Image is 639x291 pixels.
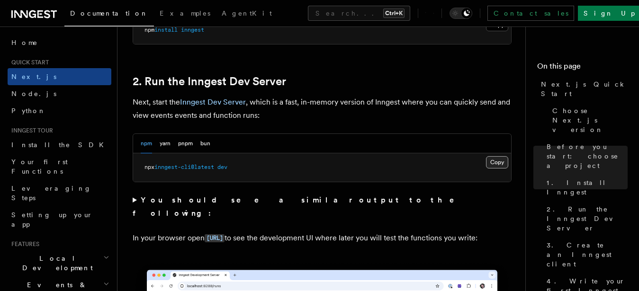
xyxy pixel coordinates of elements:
[487,6,574,21] a: Contact sales
[11,158,68,175] span: Your first Functions
[11,211,93,228] span: Setting up your app
[160,134,171,153] button: yarn
[154,26,178,33] span: install
[383,9,405,18] kbd: Ctrl+K
[133,194,512,220] summary: You should see a similar output to the following:
[537,76,628,102] a: Next.js Quick Start
[543,201,628,237] a: 2. Run the Inngest Dev Server
[160,9,210,17] span: Examples
[8,153,111,180] a: Your first Functions
[8,180,111,206] a: Leveraging Steps
[8,240,39,248] span: Features
[178,134,193,153] button: pnpm
[8,34,111,51] a: Home
[133,75,286,88] a: 2. Run the Inngest Dev Server
[547,142,628,170] span: Before you start: choose a project
[8,102,111,119] a: Python
[8,136,111,153] a: Install the SDK
[133,195,468,218] strong: You should see a similar output to the following:
[8,254,103,273] span: Local Development
[181,26,204,33] span: inngest
[133,96,512,122] p: Next, start the , which is a fast, in-memory version of Inngest where you can quickly send and vi...
[11,185,91,202] span: Leveraging Steps
[543,174,628,201] a: 1. Install Inngest
[547,240,628,269] span: 3. Create an Inngest client
[205,234,225,242] code: [URL]
[70,9,148,17] span: Documentation
[11,90,56,97] span: Node.js
[200,134,210,153] button: bun
[541,79,628,98] span: Next.js Quick Start
[308,6,410,21] button: Search...Ctrl+K
[64,3,154,26] a: Documentation
[8,206,111,233] a: Setting up your app
[8,59,49,66] span: Quick start
[216,3,278,26] a: AgentKit
[8,68,111,85] a: Next.js
[8,85,111,102] a: Node.js
[450,8,472,19] button: Toggle dark mode
[11,107,46,115] span: Python
[154,164,214,170] span: inngest-cli@latest
[205,233,225,242] a: [URL]
[144,26,154,33] span: npm
[154,3,216,26] a: Examples
[11,38,38,47] span: Home
[11,73,56,80] span: Next.js
[180,97,246,106] a: Inngest Dev Server
[552,106,628,134] span: Choose Next.js version
[543,138,628,174] a: Before you start: choose a project
[144,164,154,170] span: npx
[486,156,508,168] button: Copy
[141,134,152,153] button: npm
[217,164,227,170] span: dev
[133,231,512,245] p: In your browser open to see the development UI where later you will test the functions you write:
[537,61,628,76] h4: On this page
[8,250,111,276] button: Local Development
[549,102,628,138] a: Choose Next.js version
[543,237,628,273] a: 3. Create an Inngest client
[547,178,628,197] span: 1. Install Inngest
[547,204,628,233] span: 2. Run the Inngest Dev Server
[11,141,109,149] span: Install the SDK
[222,9,272,17] span: AgentKit
[8,127,53,134] span: Inngest tour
